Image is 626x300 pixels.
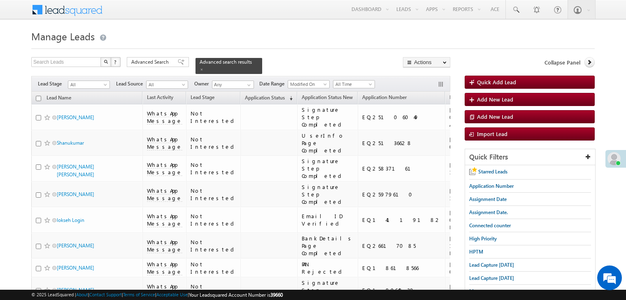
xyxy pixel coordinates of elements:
a: About [76,292,88,297]
div: Not Interested [191,212,237,227]
a: Acceptable Use [156,292,188,297]
span: Assignment Date [469,196,507,202]
span: High Priority [469,235,497,242]
span: © 2025 LeadSquared | | | | | [31,291,283,299]
span: All [68,81,107,88]
span: WhatsApp Message [147,136,182,150]
span: Advanced search results [200,59,252,65]
div: Signature Step Completed [302,157,354,180]
span: WhatsApp Message [147,212,182,227]
div: EQ25106049 [362,113,441,121]
div: Not Interested [191,283,237,298]
a: [PERSON_NAME] [57,114,94,120]
span: All [147,81,186,88]
a: Terms of Service [123,292,155,297]
a: Show All Items [243,81,253,89]
a: [PERSON_NAME] [57,265,94,271]
span: WhatsApp Message [147,161,182,176]
input: Check all records [36,96,41,101]
a: [PERSON_NAME] [PERSON_NAME] [57,164,94,178]
div: [DATE] 07:04 AM [449,136,505,150]
span: WhatsApp Message [147,110,182,125]
span: Application Status New [302,94,353,100]
a: Modified On [445,93,481,104]
span: Lead Stage [38,80,68,88]
a: Application Status (sorted descending) [241,93,297,104]
a: All [146,81,188,89]
div: [DATE] 05:57 AM [449,283,505,298]
a: [PERSON_NAME] [57,287,94,293]
div: Signature Step Completed [302,183,354,205]
div: Quick Filters [465,149,595,165]
span: Connected counter [469,222,511,228]
div: EQ18618566 [362,264,441,272]
a: Lead Name [42,93,75,104]
a: Shanukumar [57,140,84,146]
a: Modified On [288,80,330,88]
span: Quick Add Lead [477,78,516,85]
div: [DATE] 12:14 AM [449,161,505,176]
span: Collapse Panel [545,59,580,66]
div: EQ25136628 [362,139,441,147]
a: lokseh Login [57,217,84,223]
span: Lead Capture [DATE] [469,275,514,281]
div: [DATE] 08:35 PM [449,261,505,275]
span: Lead Capture [DATE] [469,262,514,268]
input: Type to Search [212,81,254,89]
span: Starred Leads [478,168,507,175]
span: WhatsApp Message [147,187,182,202]
a: Application Status New [298,93,357,104]
a: [PERSON_NAME] [57,242,94,249]
div: EQ26617085 [362,242,441,249]
span: Your Leadsquared Account Number is [189,292,283,298]
div: PAN Rejected [302,261,354,275]
div: Not Interested [191,238,237,253]
span: (sorted descending) [286,95,293,102]
span: Advanced Search [131,58,171,66]
span: Manage Leads [31,30,95,43]
span: All Time [333,81,372,88]
div: EQ18964039 [362,286,441,294]
a: Last Activity [143,93,177,104]
div: Signature Step Completed [302,106,354,128]
div: [DATE] 11:29 PM [449,235,505,257]
a: Application Number [358,93,411,104]
button: ? [111,57,121,67]
div: Not Interested [191,261,237,275]
a: [PERSON_NAME] [57,191,94,197]
div: Not Interested [191,187,237,202]
a: Contact Support [89,292,122,297]
span: ? [114,58,118,65]
span: Modified On [449,94,477,100]
div: [DATE] 03:11 PM [449,209,505,231]
span: Application Number [469,183,514,189]
span: HPTM [469,249,483,255]
div: [DATE] 11:53 PM [449,187,505,202]
div: [DATE] 07:11 AM [449,106,505,128]
span: WhatsApp Message [147,283,182,298]
span: Date Range [259,80,288,88]
span: Assignment Date. [469,209,508,215]
span: Owner [194,80,212,88]
span: Messages [469,288,490,294]
div: EQ25979610 [362,191,441,198]
button: Actions [403,57,450,67]
span: WhatsApp Message [147,238,182,253]
img: Search [104,60,108,64]
span: Lead Stage [191,94,214,100]
span: Import Lead [477,130,507,137]
span: Application Status [245,95,285,101]
span: Application Number [362,94,407,100]
div: Not Interested [191,161,237,176]
div: EQ25837161 [362,165,441,172]
div: BankDetails Page Completed [302,235,354,257]
a: All Time [333,80,375,88]
div: EQ14119182 [362,216,441,224]
span: Add New Lead [477,96,513,103]
span: Modified On [288,81,327,88]
div: Not Interested [191,136,237,150]
div: Email ID Verified [302,212,354,227]
a: All [68,81,110,89]
span: 39660 [270,292,283,298]
span: Add New Lead [477,113,513,120]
